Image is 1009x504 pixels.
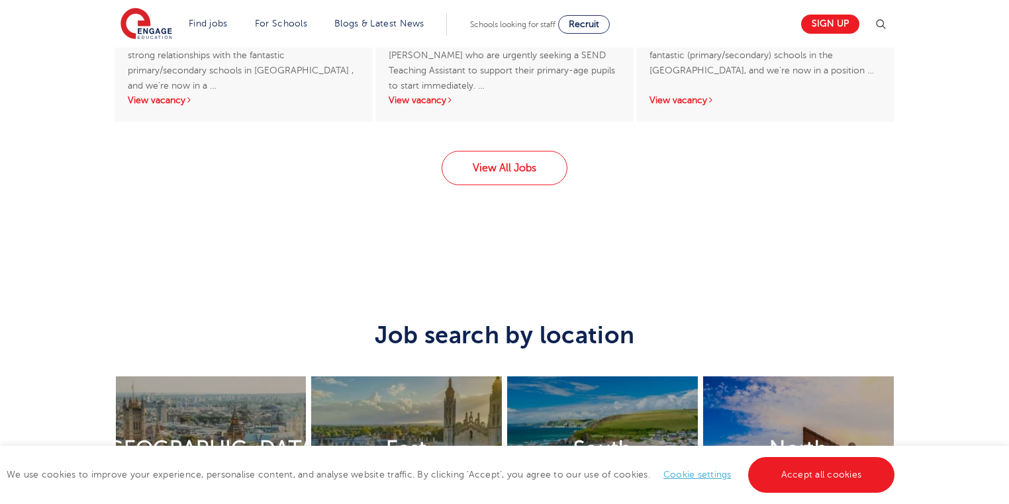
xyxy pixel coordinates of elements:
[573,435,632,463] h2: South
[389,2,620,78] p: SEND Teaching Assistant – [PERSON_NAME] am currently working with a lovely school in [PERSON_NAME...
[801,15,859,34] a: Sign up
[442,151,567,185] a: View All Jobs
[113,295,896,349] h3: Job search by location
[189,19,228,28] a: Find jobs
[558,15,610,34] a: Recruit
[334,19,424,28] a: Blogs & Latest News
[769,435,827,463] h2: North
[663,470,732,480] a: Cookie settings
[470,20,555,29] span: Schools looking for staff
[569,19,599,29] span: Recruit
[101,435,320,463] h2: [GEOGRAPHIC_DATA]
[748,457,895,493] a: Accept all cookies
[128,2,360,78] p: Guaranteed Supply Teacher roles available inTower Hamlets At [GEOGRAPHIC_DATA], we’ve built up st...
[255,19,307,28] a: For Schools
[7,470,898,480] span: We use cookies to improve your experience, personalise content, and analyse website traffic. By c...
[128,95,193,105] a: View vacancy
[649,95,714,105] a: View vacancy
[389,95,454,105] a: View vacancy
[120,8,172,41] img: Engage Education
[386,435,426,463] h2: East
